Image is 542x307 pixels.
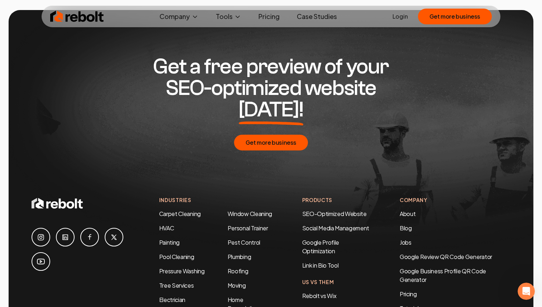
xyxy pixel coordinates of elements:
button: Company [154,9,204,24]
button: Get more business [418,9,492,24]
img: Rebolt Logo [50,9,104,24]
a: Electrician [159,296,185,303]
a: Blog [400,224,412,232]
a: Login [393,12,408,21]
a: Google Business Profile QR Code Generator [400,267,486,283]
a: Painting [159,239,180,246]
a: Link in Bio Tool [302,262,339,269]
a: Jobs [400,239,412,246]
a: Personal Trainer [228,224,268,232]
a: HVAC [159,224,174,232]
iframe: Intercom live chat [518,283,535,300]
a: Roofing [228,267,248,275]
h4: Products [302,196,371,204]
a: SEO-Optimized Website [302,210,367,217]
a: Pest Control [228,239,260,246]
a: Carpet Cleaning [159,210,201,217]
h4: Company [400,196,510,204]
a: About [400,210,415,217]
img: Footer construction [9,10,533,259]
h4: Us Vs Them [302,278,371,286]
a: Pricing [400,290,510,298]
a: Pool Cleaning [159,253,194,260]
h4: Industries [159,196,274,204]
a: Moving [228,282,246,289]
a: Social Media Management [302,224,370,232]
a: Google Review QR Code Generator [400,253,492,260]
a: Plumbing [228,253,251,260]
h2: Get a free preview of your SEO-optimized website [133,56,409,120]
a: Pricing [253,9,285,24]
button: Tools [210,9,247,24]
a: Tree Services [159,282,194,289]
a: Rebolt vs Wix [302,292,337,299]
a: Window Cleaning [228,210,272,217]
a: Case Studies [291,9,343,24]
a: Pressure Washing [159,267,205,275]
span: [DATE]! [239,99,304,120]
a: Google Profile Optimization [302,239,339,255]
button: Get more business [234,135,308,150]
